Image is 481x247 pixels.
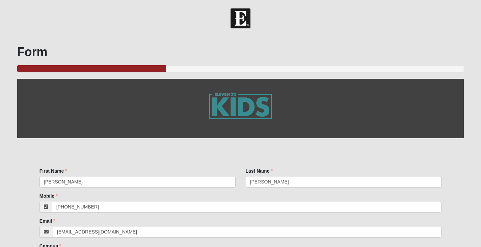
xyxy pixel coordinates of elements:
label: First Name [39,168,67,174]
label: Email [39,218,55,224]
h1: Form [17,45,464,59]
img: Church of Eleven22 Logo [231,8,250,28]
label: Last Name [246,168,273,174]
label: Mobile [39,193,58,199]
img: GetImage.ashx [196,79,285,138]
